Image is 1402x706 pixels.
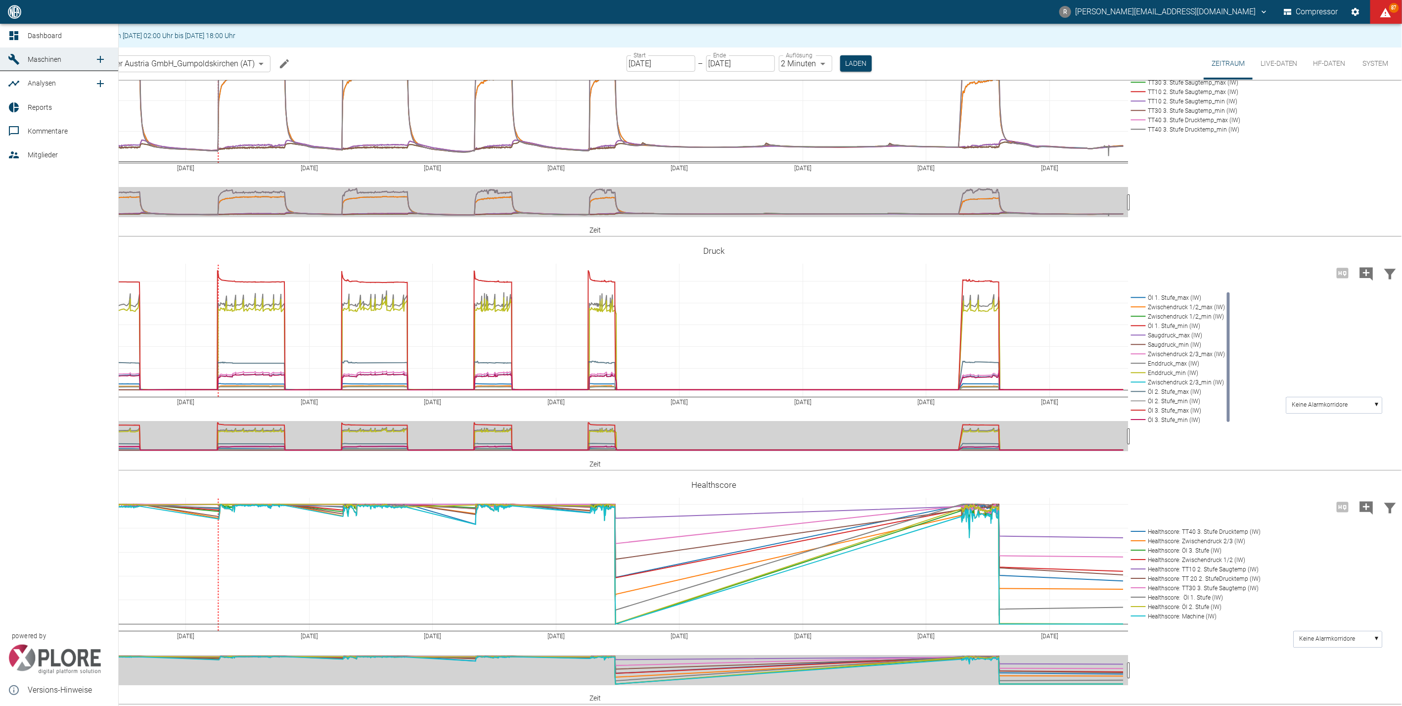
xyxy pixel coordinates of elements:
[698,58,703,69] p: –
[1378,494,1402,520] button: Daten filtern
[90,49,110,69] a: new /machines
[1347,3,1364,21] button: Einstellungen
[706,55,775,72] input: DD.MM.YYYY
[90,74,110,94] a: new /analyses/list/0
[1355,494,1378,520] button: Kommentar hinzufügen
[1300,636,1356,643] text: Keine Alarmkorridore
[1354,47,1398,80] button: System
[1059,6,1071,18] div: R
[779,55,832,72] div: 2 Minuten
[52,58,255,69] span: 04.2115_V8_Messer Austria GmbH_Gumpoldskirchen (AT)
[28,103,52,111] span: Reports
[28,127,68,135] span: Kommentare
[840,55,872,72] button: Laden
[1204,47,1253,80] button: Zeitraum
[8,645,101,674] img: Xplore Logo
[1331,268,1355,277] span: Hohe Auflösung nur für Zeiträume von <3 Tagen verfügbar
[786,51,813,59] label: Auflösung
[37,58,255,70] a: 04.2115_V8_Messer Austria GmbH_Gumpoldskirchen (AT)
[1282,3,1341,21] button: Compressor
[274,54,294,74] button: Machine bearbeiten
[1331,502,1355,511] span: Hohe Auflösung nur für Zeiträume von <3 Tagen verfügbar
[28,32,62,40] span: Dashboard
[28,79,56,87] span: Analysen
[1292,402,1348,409] text: Keine Alarmkorridore
[713,51,726,59] label: Ende
[28,684,110,696] span: Versions-Hinweise
[1378,260,1402,286] button: Daten filtern
[12,631,46,641] span: powered by
[1355,260,1378,286] button: Kommentar hinzufügen
[7,5,22,18] img: logo
[633,51,646,59] label: Start
[52,27,235,45] div: Wartungsarbeiten von [DATE] 02:00 Uhr bis [DATE] 18:00 Uhr
[1389,3,1399,13] span: 87
[28,55,61,63] span: Maschinen
[28,151,58,159] span: Mitglieder
[1306,47,1354,80] button: HF-Daten
[1058,3,1270,21] button: rene.anke@neac.de
[1253,47,1306,80] button: Live-Daten
[627,55,695,72] input: DD.MM.YYYY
